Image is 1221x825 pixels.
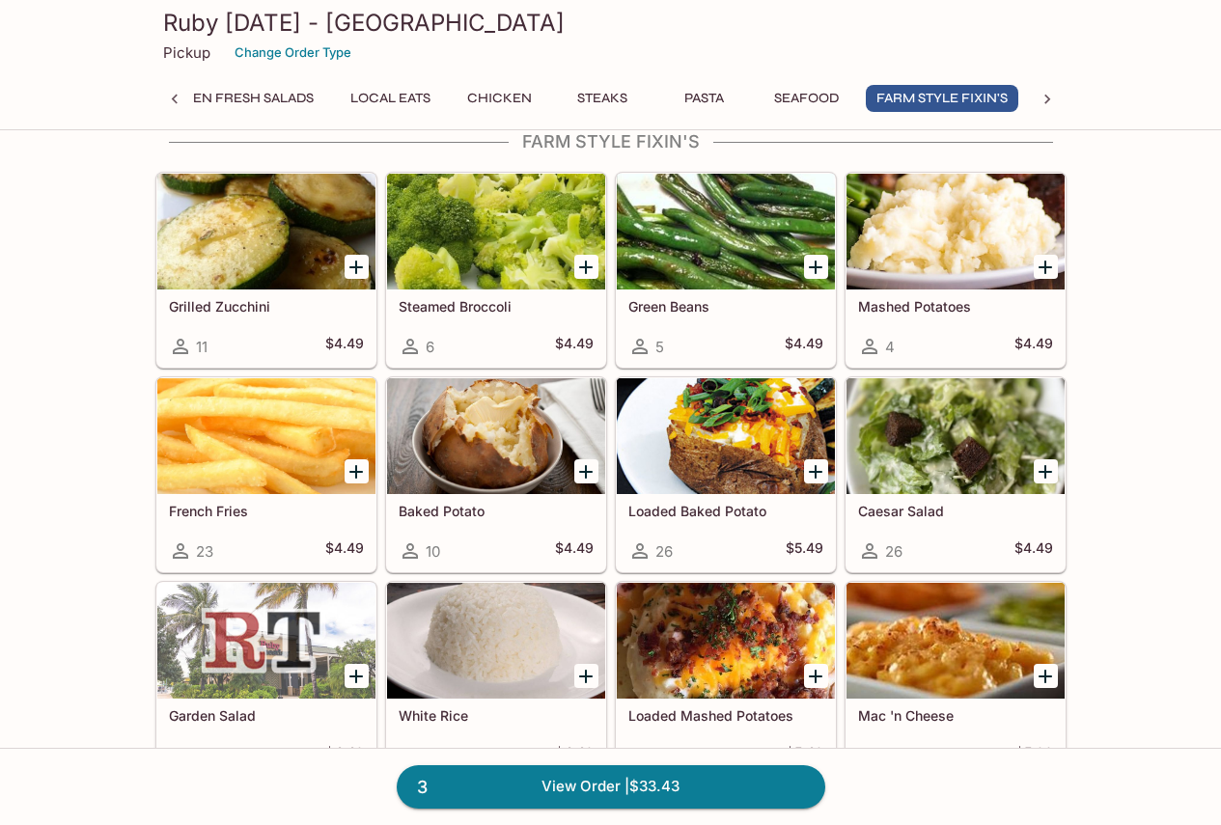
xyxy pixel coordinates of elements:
[559,85,646,112] button: Steaks
[804,664,828,688] button: Add Loaded Mashed Potatoes
[885,747,902,765] span: 60
[616,173,836,368] a: Green Beans5$4.49
[157,583,375,699] div: Garden Salad
[325,539,364,563] h5: $4.49
[426,747,433,765] span: 7
[858,298,1053,315] h5: Mashed Potatoes
[763,85,850,112] button: Seafood
[196,542,213,561] span: 23
[858,707,1053,724] h5: Mac 'n Cheese
[156,377,376,572] a: French Fries23$4.49
[1034,459,1058,483] button: Add Caesar Salad
[574,255,598,279] button: Add Steamed Broccoli
[387,583,605,699] div: White Rice
[846,377,1066,572] a: Caesar Salad26$4.49
[1014,539,1053,563] h5: $4.49
[661,85,748,112] button: Pasta
[144,85,324,112] button: Garden Fresh Salads
[325,744,364,767] h5: $4.49
[345,255,369,279] button: Add Grilled Zucchini
[655,747,670,765] span: 19
[169,503,364,519] h5: French Fries
[846,174,1065,289] div: Mashed Potatoes
[157,378,375,494] div: French Fries
[885,338,895,356] span: 4
[617,583,835,699] div: Loaded Mashed Potatoes
[1034,664,1058,688] button: Add Mac 'n Cheese
[885,542,902,561] span: 26
[628,503,823,519] h5: Loaded Baked Potato
[387,174,605,289] div: Steamed Broccoli
[786,744,823,767] h5: $5.49
[785,335,823,358] h5: $4.49
[155,131,1067,152] h4: Farm Style Fixin's
[156,582,376,777] a: Garden Salad5$4.49
[866,85,1018,112] button: Farm Style Fixin's
[617,378,835,494] div: Loaded Baked Potato
[405,774,439,801] span: 3
[345,664,369,688] button: Add Garden Salad
[655,542,673,561] span: 26
[628,298,823,315] h5: Green Beans
[616,377,836,572] a: Loaded Baked Potato26$5.49
[226,38,360,68] button: Change Order Type
[426,338,434,356] span: 6
[1034,255,1058,279] button: Add Mashed Potatoes
[786,539,823,563] h5: $5.49
[846,378,1065,494] div: Caesar Salad
[157,174,375,289] div: Grilled Zucchini
[169,298,364,315] h5: Grilled Zucchini
[555,335,594,358] h5: $4.49
[628,707,823,724] h5: Loaded Mashed Potatoes
[386,377,606,572] a: Baked Potato10$4.49
[804,459,828,483] button: Add Loaded Baked Potato
[163,43,210,62] p: Pickup
[574,664,598,688] button: Add White Rice
[340,85,441,112] button: Local Eats
[426,542,440,561] span: 10
[345,459,369,483] button: Add French Fries
[804,255,828,279] button: Add Green Beans
[387,378,605,494] div: Baked Potato
[196,338,208,356] span: 11
[399,298,594,315] h5: Steamed Broccoli
[555,539,594,563] h5: $4.49
[617,174,835,289] div: Green Beans
[163,8,1059,38] h3: Ruby [DATE] - [GEOGRAPHIC_DATA]
[574,459,598,483] button: Add Baked Potato
[457,85,543,112] button: Chicken
[846,173,1066,368] a: Mashed Potatoes4$4.49
[616,582,836,777] a: Loaded Mashed Potatoes19$5.49
[386,173,606,368] a: Steamed Broccoli6$4.49
[858,503,1053,519] h5: Caesar Salad
[1015,744,1053,767] h5: $5.99
[325,335,364,358] h5: $4.49
[386,582,606,777] a: White Rice7$4.49
[655,338,664,356] span: 5
[399,503,594,519] h5: Baked Potato
[555,744,594,767] h5: $4.49
[169,707,364,724] h5: Garden Salad
[1014,335,1053,358] h5: $4.49
[397,765,825,808] a: 3View Order |$33.43
[846,582,1066,777] a: Mac 'n Cheese60$5.99
[196,747,205,765] span: 5
[399,707,594,724] h5: White Rice
[846,583,1065,699] div: Mac 'n Cheese
[156,173,376,368] a: Grilled Zucchini11$4.49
